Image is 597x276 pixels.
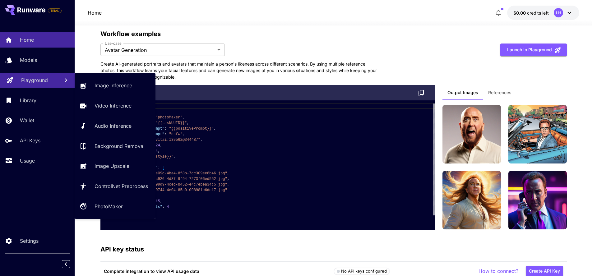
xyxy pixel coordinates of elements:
[20,157,35,164] p: Usage
[227,171,229,176] span: ,
[95,102,132,109] p: Video Inference
[488,90,511,95] span: References
[442,105,501,163] img: man rwre long hair, enjoying sun and wind
[155,121,187,125] span: "{{taskUUID}}"
[155,115,182,120] span: "photoMaker"
[100,61,380,80] p: Create AI-generated portraits and avatars that maintain a person's likeness across different scen...
[75,118,155,134] a: Audio Inference
[149,138,200,142] span: "civitai:139562@344487"
[160,143,162,148] span: ,
[442,171,501,229] img: man rwre long hair, enjoying sun and wind` - Style: `Fantasy art
[20,56,37,64] p: Models
[513,10,549,16] div: $0.00
[20,97,36,104] p: Library
[75,138,155,154] a: Background Removal
[167,205,169,209] span: 4
[88,9,102,16] nav: breadcrumb
[21,76,48,84] p: Playground
[88,9,102,16] p: Home
[75,78,155,93] a: Image Inference
[155,199,160,204] span: 15
[95,182,148,190] p: ControlNet Preprocess
[95,203,123,210] p: PhotoMaker
[554,8,563,17] div: LH
[447,90,478,95] span: Output Images
[133,182,227,187] span: "10ba5b0c-99d9-4ced-b452-e4c7ebea34c5.jpg"
[513,10,527,16] span: $0.00
[508,171,567,229] img: closeup man rwre on the phone, wearing a suit
[200,138,202,142] span: ,
[500,44,567,56] button: Launch in Playground
[162,166,164,170] span: [
[75,98,155,113] a: Video Inference
[337,268,387,274] div: No API keys configured
[48,8,61,13] span: TRIAL
[95,122,132,130] p: Audio Inference
[100,29,567,39] p: Workflow examples
[95,82,132,89] p: Image Inference
[162,205,164,209] span: :
[182,115,184,120] span: ,
[158,149,160,153] span: ,
[75,199,155,214] a: PhotoMaker
[105,41,121,46] label: Use-case
[169,132,182,136] span: "nsfw"
[507,6,579,20] button: $0.00
[75,179,155,194] a: ControlNet Preprocess
[95,162,129,170] p: Image Upscale
[158,166,160,170] span: :
[62,260,70,268] button: Collapse sidebar
[100,245,144,254] p: API key status
[75,159,155,174] a: Image Upscale
[187,121,189,125] span: ,
[133,188,227,192] span: "50d02843-9744-4e04-85a0-098981c6dc17.jpg"
[164,126,167,131] span: :
[149,154,173,159] span: "{{style}}"
[527,10,549,16] span: credits left
[105,46,215,54] span: Avatar Generation
[479,267,518,275] p: How to connect?
[182,132,184,136] span: ,
[133,177,227,181] span: "a3710e02-c926-4d87-9f94-7273f06ed552.jpg"
[48,7,62,14] span: Add your payment card to enable full platform functionality.
[104,268,334,274] p: Complete integration to view API usage data
[20,237,39,245] p: Settings
[169,126,214,131] span: "{{positivePrompt}}"
[20,137,40,144] p: API Keys
[508,105,567,163] img: man rwre in a convertible car
[20,36,34,44] p: Home
[227,182,229,187] span: ,
[133,171,227,176] span: "ff7dcdec-e09c-4ba4-8f8b-7cc309ee6b46.jpg"
[67,259,75,270] div: Collapse sidebar
[173,154,175,159] span: ,
[227,177,229,181] span: ,
[95,142,145,150] p: Background Removal
[164,132,167,136] span: :
[214,126,216,131] span: ,
[160,199,162,204] span: ,
[20,117,34,124] p: Wallet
